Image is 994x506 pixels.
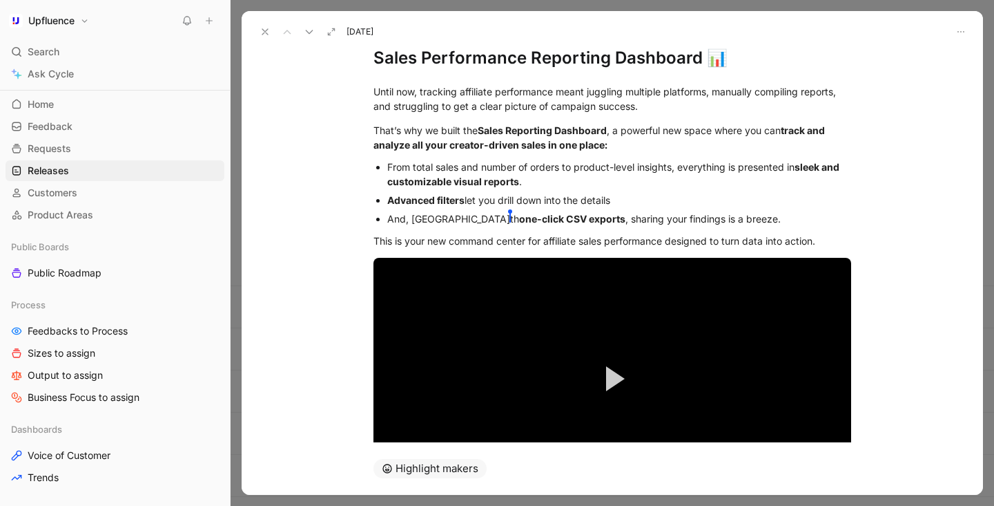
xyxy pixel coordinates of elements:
[6,160,224,181] a: Releases
[387,193,851,207] div: let you drill down into the details
[6,343,224,364] a: Sizes to assign
[11,298,46,312] span: Process
[11,422,62,436] span: Dashboards
[28,449,110,462] span: Voice of Customer
[28,97,54,111] span: Home
[6,236,224,283] div: Public BoardsPublic Roadmap
[11,240,69,254] span: Public Boards
[28,120,72,133] span: Feedback
[28,66,74,82] span: Ask Cycle
[347,26,373,37] span: [DATE]
[6,116,224,137] a: Feedback
[6,94,224,115] a: Home
[519,213,625,225] strong: one-click CSV exports
[28,368,103,382] span: Output to assign
[6,365,224,386] a: Output to assign
[28,324,128,338] span: Feedbacks to Process
[6,138,224,159] a: Requests
[28,391,139,404] span: Business Focus to assign
[387,160,851,189] div: From total sales and number of orders to product-level insights, everything is presented in .
[581,348,643,410] button: Play Video
[28,15,75,27] h1: Upfluence
[6,321,224,341] a: Feedbacks to Process
[6,294,224,408] div: ProcessFeedbacks to ProcessSizes to assignOutput to assignBusiness Focus to assign
[478,124,607,136] strong: Sales Reporting Dashboard
[387,194,465,206] strong: Advanced filters
[6,445,224,466] a: Voice of Customer
[6,387,224,408] a: Business Focus to assign
[6,11,92,30] button: UpfluenceUpfluence
[28,44,59,60] span: Search
[6,467,224,488] a: Trends
[28,142,71,156] span: Requests
[373,459,487,478] button: Highlight makers
[28,208,93,222] span: Product Areas
[6,205,224,225] a: Product Areas
[28,164,69,178] span: Releases
[6,182,224,203] a: Customers
[6,41,224,62] div: Search
[6,294,224,315] div: Process
[6,419,224,440] div: Dashboards
[373,258,851,500] div: Video Player
[387,212,851,226] div: And, [GEOGRAPHIC_DATA] th , sharing your findings is a breeze.
[373,234,851,248] div: This is your new command center for affiliate sales performance designed to turn data into action.
[6,419,224,488] div: DashboardsVoice of CustomerTrends
[28,346,95,360] span: Sizes to assign
[373,84,851,113] div: Until now, tracking affiliate performance meant juggling multiple platforms, manually compiling r...
[373,123,851,152] div: That’s why we built the , a powerful new space where you can
[28,266,101,280] span: Public Roadmap
[373,47,851,69] h1: Sales Performance Reporting Dashboard 📊
[9,14,23,28] img: Upfluence
[28,471,59,485] span: Trends
[6,64,224,84] a: Ask Cycle
[28,186,77,200] span: Customers
[6,236,224,257] div: Public Boards
[6,263,224,283] a: Public Roadmap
